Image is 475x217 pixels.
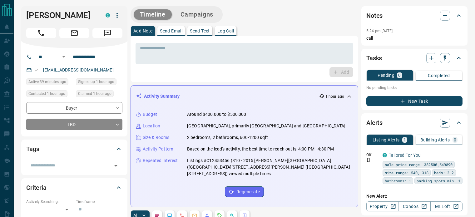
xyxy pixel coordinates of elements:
div: Tasks [366,51,463,66]
div: Wed Oct 15 2025 [26,78,73,87]
a: [EMAIL_ADDRESS][DOMAIN_NAME] [43,67,114,72]
p: Actively Searching: [26,199,73,205]
p: Timeframe: [76,199,122,205]
button: Regenerate [225,186,264,197]
h2: Tags [26,144,39,154]
div: Criteria [26,180,122,195]
p: Send Email [160,29,182,33]
span: sale price range: 382500,549890 [385,161,453,168]
p: Location [143,123,160,129]
div: Wed Oct 15 2025 [76,90,122,99]
p: Listing Alerts [373,138,400,142]
p: Add Note [133,29,152,33]
p: 2 bedrooms, 2 bathrooms, 600-1200 sqft [187,134,268,141]
div: Activity Summary1 hour ago [136,91,353,102]
p: Around $400,000 to $500,000 [187,111,246,118]
span: Message [92,28,122,38]
button: Open [111,161,120,170]
p: Log Call [217,29,234,33]
h2: Criteria [26,183,47,193]
span: Signed up 1 hour ago [78,79,114,85]
span: bathrooms: 1 [385,178,411,184]
svg: Email Valid [34,68,39,72]
p: 5:24 pm [DATE] [366,29,393,33]
h2: Tasks [366,53,382,63]
h1: [PERSON_NAME] [26,10,96,20]
button: Campaigns [174,9,220,20]
p: Listings #C12453456 (810 - 2015 [PERSON_NAME][GEOGRAPHIC_DATA] ([GEOGRAPHIC_DATA][STREET_ADDRESS]... [187,157,353,177]
a: Tailored For You [389,153,421,158]
p: 0 [398,73,401,77]
div: condos.ca [383,153,387,157]
div: Tags [26,141,122,156]
button: Timeline [134,9,172,20]
p: No pending tasks [366,83,463,92]
p: [GEOGRAPHIC_DATA], primarily [GEOGRAPHIC_DATA] and [GEOGRAPHIC_DATA] [187,123,345,129]
a: Mr.Loft [430,201,463,211]
p: Activity Pattern [143,146,173,152]
p: Budget [143,111,157,118]
p: New Alert: [366,193,463,200]
p: Activity Summary [144,93,180,100]
button: New Task [366,96,463,106]
div: Wed Oct 15 2025 [76,78,122,87]
span: Contacted 1 hour ago [28,91,65,97]
svg: Push Notification Only [366,158,371,162]
a: Property [366,201,398,211]
div: TBD [26,119,122,130]
h2: Notes [366,11,383,21]
span: beds: 2-2 [434,170,454,176]
p: Size & Rooms [143,134,170,141]
p: Repeated Interest [143,157,178,164]
p: Based on the lead's activity, the best time to reach out is: 4:00 PM - 4:30 PM [187,146,334,152]
div: Alerts [366,115,463,130]
span: Active 39 minutes ago [28,79,66,85]
p: 0 [454,138,456,142]
div: Wed Oct 15 2025 [26,90,73,99]
h2: Alerts [366,118,383,128]
p: Off [366,152,379,158]
span: Claimed 1 hour ago [78,91,111,97]
a: Condos [398,201,430,211]
p: Pending [378,73,394,77]
p: Completed [428,73,450,78]
div: Notes [366,8,463,23]
p: 1 [403,138,406,142]
span: Call [26,28,56,38]
p: 1 hour ago [325,94,344,99]
p: Send Text [190,29,210,33]
span: size range: 540,1318 [385,170,428,176]
button: Open [60,53,67,61]
p: call [366,35,463,42]
div: Buyer [26,102,122,114]
span: Email [59,28,89,38]
div: condos.ca [106,13,110,17]
span: parking spots min: 1 [417,178,460,184]
p: Building Alerts [420,138,450,142]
